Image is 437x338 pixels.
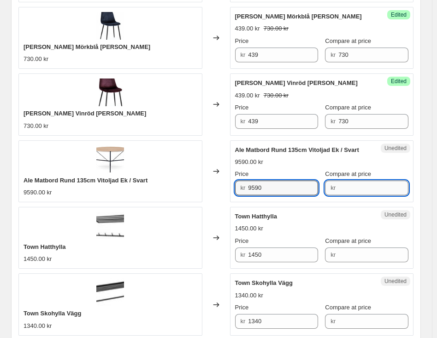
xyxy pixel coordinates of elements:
[241,184,246,191] span: kr
[241,118,246,125] span: kr
[235,37,249,44] span: Price
[235,24,260,33] div: 439.00 kr
[24,310,81,317] span: Town Skohylla Vägg
[235,304,249,311] span: Price
[235,170,249,177] span: Price
[325,170,371,177] span: Compare at price
[96,12,124,40] img: theamorkbla_f5b519c5-3852-4b31-ae00-41aeb2eb366d_80x.jpg
[325,104,371,111] span: Compare at price
[384,145,407,152] span: Unedited
[331,184,336,191] span: kr
[235,279,293,286] span: Town Skohylla Vägg
[241,251,246,258] span: kr
[24,188,52,197] div: 9590.00 kr
[24,110,146,117] span: [PERSON_NAME] Vinröd [PERSON_NAME]
[24,43,150,50] span: [PERSON_NAME] Mörkblå [PERSON_NAME]
[96,212,124,240] img: town-hatthylla-svart-red_80x.jpg
[384,211,407,218] span: Unedited
[24,121,48,131] div: 730.00 kr
[24,254,52,264] div: 1450.00 kr
[384,278,407,285] span: Unedited
[264,91,289,100] strike: 730.00 kr
[24,243,65,250] span: Town Hatthylla
[24,54,48,64] div: 730.00 kr
[235,237,249,244] span: Price
[235,79,358,86] span: [PERSON_NAME] Vinröd [PERSON_NAME]
[241,51,246,58] span: kr
[96,278,124,306] img: town-skohylla-svart-02-red_80x.jpg
[235,13,362,20] span: [PERSON_NAME] Mörkblå [PERSON_NAME]
[235,104,249,111] span: Price
[235,291,263,300] div: 1340.00 kr
[264,24,289,33] strike: 730.00 kr
[24,177,148,184] span: Ale Matbord Rund 135cm Vitoljad Ek / Svart
[331,51,336,58] span: kr
[331,118,336,125] span: kr
[391,11,407,18] span: Edited
[241,318,246,325] span: kr
[325,37,371,44] span: Compare at price
[96,145,124,173] img: ale-runt-matbord-vitoljad-ek-135-cm_6db11589-8136-412c-a057-1e04194066c5_80x.jpg
[235,224,263,233] div: 1450.00 kr
[235,213,277,220] span: Town Hatthylla
[325,304,371,311] span: Compare at price
[325,237,371,244] span: Compare at price
[331,251,336,258] span: kr
[391,78,407,85] span: Edited
[235,157,263,167] div: 9590.00 kr
[235,146,359,153] span: Ale Matbord Rund 135cm Vitoljad Ek / Svart
[331,318,336,325] span: kr
[24,321,52,331] div: 1340.00 kr
[235,91,260,100] div: 439.00 kr
[96,78,124,106] img: thea-vinrod-sned-high_5608ded1-2255-446b-aa41-b1b81338e0b8_80x.jpg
